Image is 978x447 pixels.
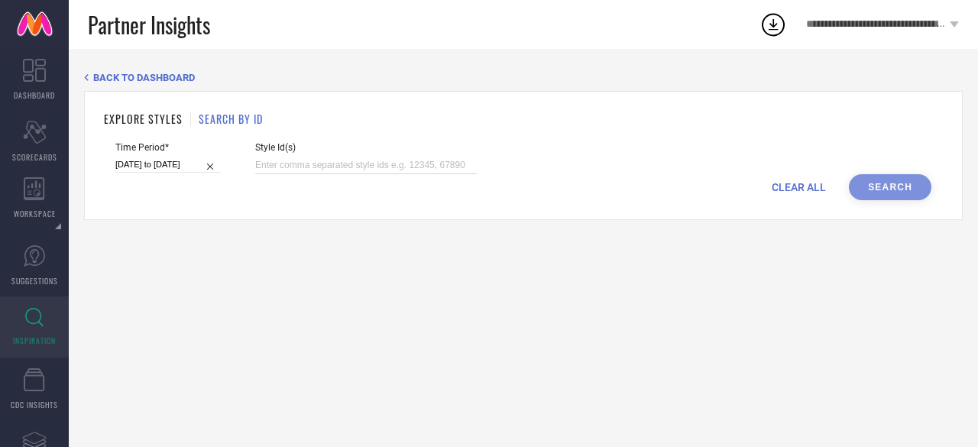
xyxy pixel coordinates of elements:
[12,151,57,163] span: SCORECARDS
[13,335,56,346] span: INSPIRATION
[759,11,787,38] div: Open download list
[115,142,221,153] span: Time Period*
[199,111,263,127] h1: SEARCH BY ID
[14,89,55,101] span: DASHBOARD
[11,275,58,287] span: SUGGESTIONS
[104,111,183,127] h1: EXPLORE STYLES
[84,72,963,83] div: Back TO Dashboard
[115,157,221,173] input: Select time period
[88,9,210,40] span: Partner Insights
[255,157,477,174] input: Enter comma separated style ids e.g. 12345, 67890
[11,399,58,410] span: CDC INSIGHTS
[772,181,826,193] span: CLEAR ALL
[93,72,195,83] span: BACK TO DASHBOARD
[255,142,477,153] span: Style Id(s)
[14,208,56,219] span: WORKSPACE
